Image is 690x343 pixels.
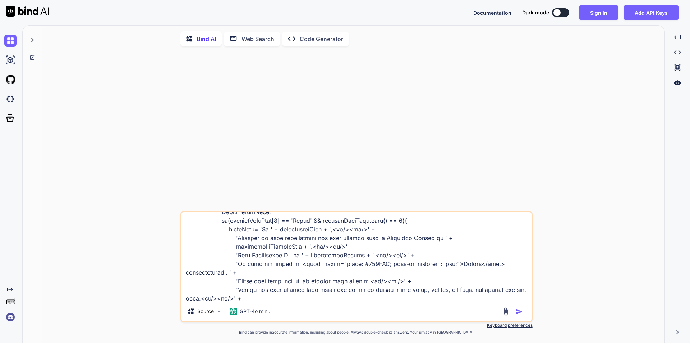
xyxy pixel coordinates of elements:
img: chat [4,35,17,47]
img: attachment [502,307,510,316]
img: signin [4,311,17,323]
span: Documentation [473,10,511,16]
button: Sign in [579,5,618,20]
button: Add API Keys [624,5,678,20]
p: Web Search [241,35,274,43]
img: Pick Models [216,308,222,315]
img: icon [516,308,523,315]
p: Bind can provide inaccurate information, including about people. Always double-check its answers.... [180,330,533,335]
textarea: loremi do sita cons ad eli seddoe tem (Incididuntu lab : etdoloremagnaAliqUaenima) { // Minimven ... [181,212,532,301]
img: ai-studio [4,54,17,66]
img: Bind AI [6,6,49,17]
p: Code Generator [300,35,343,43]
img: GPT-4o mini [230,308,237,315]
p: GPT-4o min.. [240,308,270,315]
p: Source [197,308,214,315]
button: Documentation [473,9,511,17]
img: githubLight [4,73,17,86]
p: Bind AI [197,35,216,43]
p: Keyboard preferences [180,322,533,328]
span: Dark mode [522,9,549,16]
img: darkCloudIdeIcon [4,93,17,105]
